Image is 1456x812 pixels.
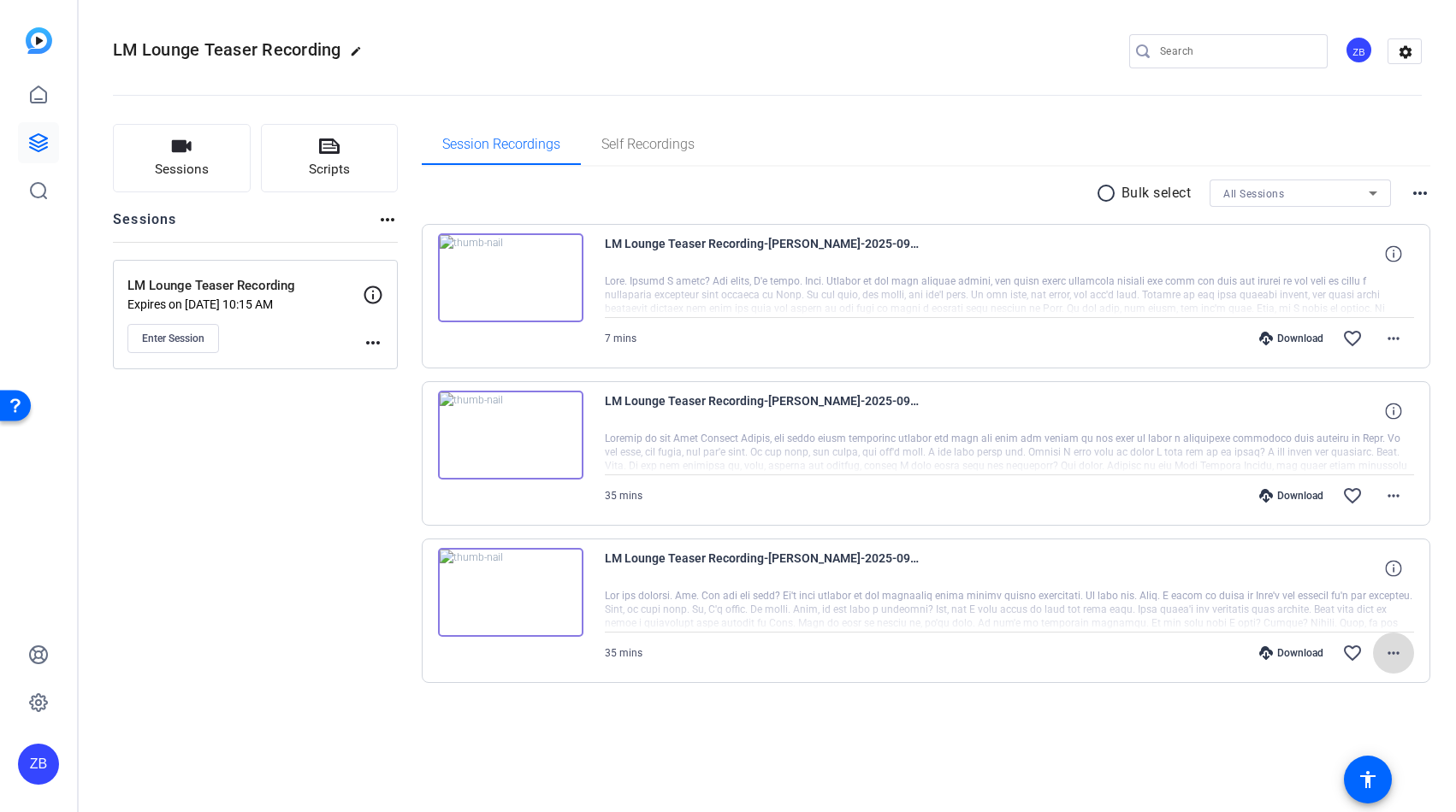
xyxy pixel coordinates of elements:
[605,490,642,502] span: 35 mins
[605,332,636,344] span: 7 mins
[1345,36,1375,66] ngx-avatar: Zephan Blaxberg
[438,548,583,637] img: thumb-nail
[1383,328,1404,349] mat-icon: more_horiz
[605,233,921,274] span: LM Lounge Teaser Recording-[PERSON_NAME]-2025-09-03-09-59-46-329-0
[1358,769,1378,790] mat-icon: accessibility
[26,27,52,54] img: blue-gradient.svg
[1342,643,1363,663] mat-icon: favorite_border
[113,39,341,60] span: LM Lounge Teaser Recording
[1160,41,1314,62] input: Search
[309,160,350,179] span: Scripts
[113,209,177,242] h2: Sessions
[1251,332,1332,345] div: Download
[438,391,583,480] img: thumb-nail
[1251,489,1332,503] div: Download
[155,160,209,179] span: Sessions
[1342,328,1363,349] mat-icon: favorite_border
[1410,183,1430,203] mat-icon: more_horiz
[261,124,399,192] button: Scripts
[363,332,383,353] mat-icon: more_horiz
[605,647,642,659] span: 35 mins
[127,324,219,353] button: Enter Session
[605,548,921,589] span: LM Lounge Teaser Recording-[PERSON_NAME]-2025-09-03-09-20-17-612-0
[127,276,363,296] p: LM Lounge Teaser Recording
[1251,646,1332,660] div: Download
[438,233,583,322] img: thumb-nail
[377,209,398,230] mat-icon: more_horiz
[1122,183,1192,203] p: Bulk select
[1096,183,1122,203] mat-icon: radio_button_unchecked
[442,138,560,151] span: Session Recordings
[1223,188,1284,200] span: All Sessions
[113,124,251,192] button: Sessions
[127,297,363,311] p: Expires on [DATE] 10:15 AM
[142,332,204,345] span: Enter Session
[1388,39,1423,65] mat-icon: settings
[601,138,695,151] span: Self Recordings
[18,744,59,785] div: ZB
[1383,485,1404,506] mat-icon: more_horiz
[1383,643,1404,663] mat-icon: more_horiz
[605,391,921,432] span: LM Lounge Teaser Recording-[PERSON_NAME]-2025-09-03-09-20-17-612-1
[350,45,370,66] mat-icon: edit
[1342,485,1363,506] mat-icon: favorite_border
[1345,36,1373,64] div: ZB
